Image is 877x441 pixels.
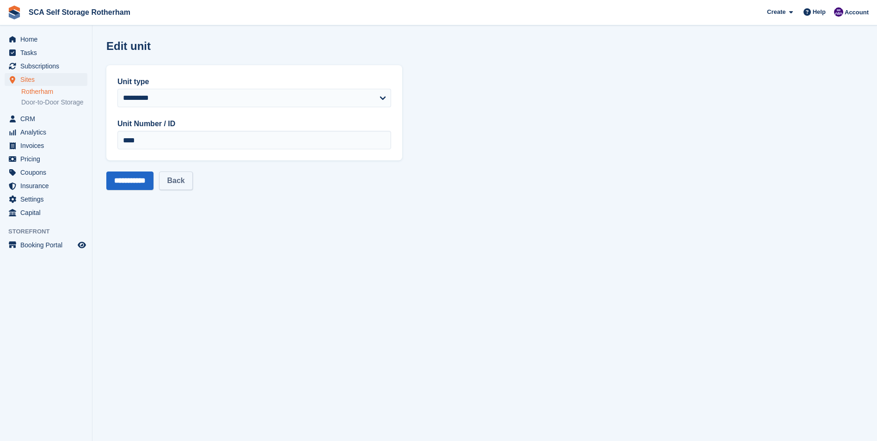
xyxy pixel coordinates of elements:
span: Coupons [20,166,76,179]
span: Capital [20,206,76,219]
span: Settings [20,193,76,206]
span: CRM [20,112,76,125]
span: Create [767,7,785,17]
a: menu [5,166,87,179]
span: Tasks [20,46,76,59]
span: Subscriptions [20,60,76,73]
span: Home [20,33,76,46]
label: Unit Number / ID [117,118,391,129]
span: Invoices [20,139,76,152]
a: menu [5,179,87,192]
a: menu [5,33,87,46]
a: Preview store [76,239,87,251]
a: menu [5,46,87,59]
label: Unit type [117,76,391,87]
a: menu [5,126,87,139]
a: menu [5,60,87,73]
a: menu [5,239,87,251]
a: menu [5,139,87,152]
span: Pricing [20,153,76,165]
img: Kelly Neesham [834,7,843,17]
a: Rotherham [21,87,87,96]
a: Door-to-Door Storage [21,98,87,107]
img: stora-icon-8386f47178a22dfd0bd8f6a31ec36ba5ce8667c1dd55bd0f319d3a0aa187defe.svg [7,6,21,19]
span: Booking Portal [20,239,76,251]
span: Storefront [8,227,92,236]
h1: Edit unit [106,40,151,52]
a: menu [5,153,87,165]
span: Account [845,8,869,17]
a: menu [5,206,87,219]
a: menu [5,193,87,206]
a: menu [5,112,87,125]
span: Analytics [20,126,76,139]
span: Help [813,7,826,17]
a: SCA Self Storage Rotherham [25,5,134,20]
a: menu [5,73,87,86]
span: Insurance [20,179,76,192]
span: Sites [20,73,76,86]
a: Back [159,171,192,190]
